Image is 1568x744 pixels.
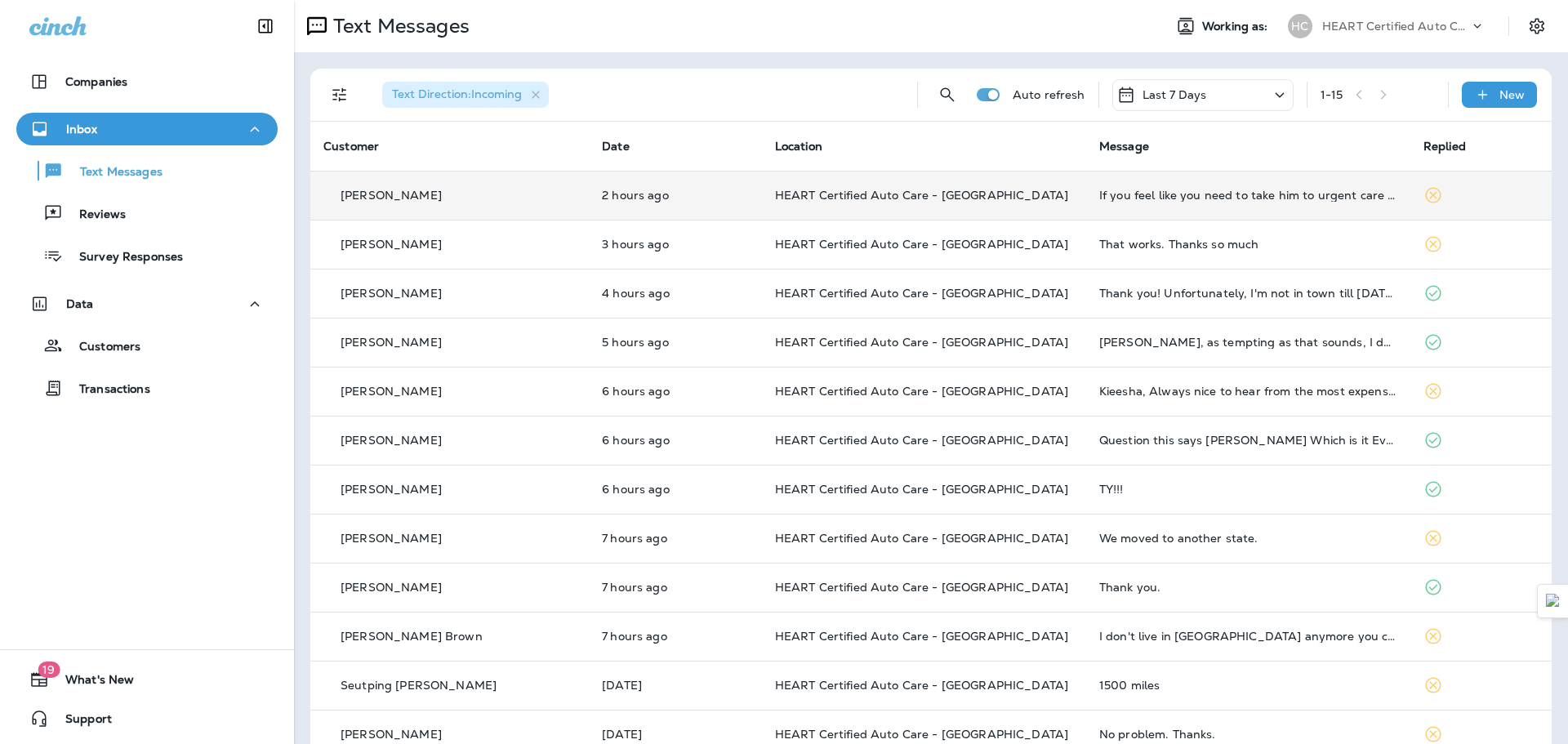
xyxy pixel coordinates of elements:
[16,702,278,735] button: Support
[49,673,134,693] span: What's New
[1099,483,1397,496] div: TY!!!
[1099,139,1149,154] span: Message
[341,728,442,741] p: [PERSON_NAME]
[1288,14,1312,38] div: HC
[341,532,442,545] p: [PERSON_NAME]
[16,113,278,145] button: Inbox
[602,434,749,447] p: Sep 10, 2025 10:02 AM
[1099,189,1397,202] div: If you feel like you need to take him to urgent care let me know
[63,340,140,355] p: Customers
[1143,88,1207,101] p: Last 7 Days
[602,385,749,398] p: Sep 10, 2025 10:14 AM
[1013,88,1085,101] p: Auto refresh
[1099,728,1397,741] div: No problem. Thanks.
[602,139,630,154] span: Date
[341,385,442,398] p: [PERSON_NAME]
[38,662,60,678] span: 19
[63,382,150,398] p: Transactions
[1099,434,1397,447] div: Question this says Evanston Which is it Evanston or wilmette?
[16,65,278,98] button: Companies
[16,238,278,273] button: Survey Responses
[602,483,749,496] p: Sep 10, 2025 09:40 AM
[602,679,749,692] p: Sep 8, 2025 09:38 AM
[602,189,749,202] p: Sep 10, 2025 01:54 PM
[775,139,822,154] span: Location
[1099,336,1397,349] div: Keisha, as tempting as that sounds, I don't want to take advantage or jeopardize our contractual ...
[602,287,749,300] p: Sep 10, 2025 11:49 AM
[341,434,442,447] p: [PERSON_NAME]
[1423,139,1466,154] span: Replied
[775,531,1068,546] span: HEART Certified Auto Care - [GEOGRAPHIC_DATA]
[341,287,442,300] p: [PERSON_NAME]
[16,154,278,188] button: Text Messages
[63,207,126,223] p: Reviews
[775,237,1068,252] span: HEART Certified Auto Care - [GEOGRAPHIC_DATA]
[64,165,163,180] p: Text Messages
[775,727,1068,742] span: HEART Certified Auto Care - [GEOGRAPHIC_DATA]
[775,335,1068,350] span: HEART Certified Auto Care - [GEOGRAPHIC_DATA]
[382,82,549,108] div: Text Direction:Incoming
[327,14,470,38] p: Text Messages
[775,188,1068,203] span: HEART Certified Auto Care - [GEOGRAPHIC_DATA]
[341,630,483,643] p: [PERSON_NAME] Brown
[602,630,749,643] p: Sep 10, 2025 09:07 AM
[1546,594,1561,608] img: Detect Auto
[602,336,749,349] p: Sep 10, 2025 10:35 AM
[16,371,278,405] button: Transactions
[1321,88,1343,101] div: 1 - 15
[602,581,749,594] p: Sep 10, 2025 09:10 AM
[1099,287,1397,300] div: Thank you! Unfortunately, I'm not in town till Sept 29. So, plan to see you in October.
[602,238,749,251] p: Sep 10, 2025 01:07 PM
[1099,385,1397,398] div: Kieesha, Always nice to hear from the most expensive woman in Evanston. 🙂 I bought a 2022 Lincoln...
[775,678,1068,693] span: HEART Certified Auto Care - [GEOGRAPHIC_DATA]
[341,483,442,496] p: [PERSON_NAME]
[341,189,442,202] p: [PERSON_NAME]
[775,629,1068,644] span: HEART Certified Auto Care - [GEOGRAPHIC_DATA]
[341,238,442,251] p: [PERSON_NAME]
[602,728,749,741] p: Sep 8, 2025 09:35 AM
[66,297,94,310] p: Data
[775,433,1068,448] span: HEART Certified Auto Care - [GEOGRAPHIC_DATA]
[602,532,749,545] p: Sep 10, 2025 09:22 AM
[16,328,278,363] button: Customers
[775,482,1068,497] span: HEART Certified Auto Care - [GEOGRAPHIC_DATA]
[341,679,497,692] p: Seutping [PERSON_NAME]
[775,286,1068,301] span: HEART Certified Auto Care - [GEOGRAPHIC_DATA]
[1099,238,1397,251] div: That works. Thanks so much
[341,581,442,594] p: [PERSON_NAME]
[16,287,278,320] button: Data
[65,75,127,88] p: Companies
[1099,581,1397,594] div: Thank you.
[323,78,356,111] button: Filters
[1099,532,1397,545] div: We moved to another state.
[63,250,183,265] p: Survey Responses
[16,663,278,696] button: 19What's New
[1322,20,1469,33] p: HEART Certified Auto Care
[243,10,288,42] button: Collapse Sidebar
[1522,11,1552,41] button: Settings
[775,580,1068,595] span: HEART Certified Auto Care - [GEOGRAPHIC_DATA]
[16,196,278,230] button: Reviews
[931,78,964,111] button: Search Messages
[1099,630,1397,643] div: I don't live in Evanston anymore you can take me off the text list thanks!
[1099,679,1397,692] div: 1500 miles
[49,712,112,732] span: Support
[392,87,522,101] span: Text Direction : Incoming
[775,384,1068,399] span: HEART Certified Auto Care - [GEOGRAPHIC_DATA]
[1202,20,1272,33] span: Working as:
[66,123,97,136] p: Inbox
[341,336,442,349] p: [PERSON_NAME]
[323,139,379,154] span: Customer
[1499,88,1525,101] p: New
